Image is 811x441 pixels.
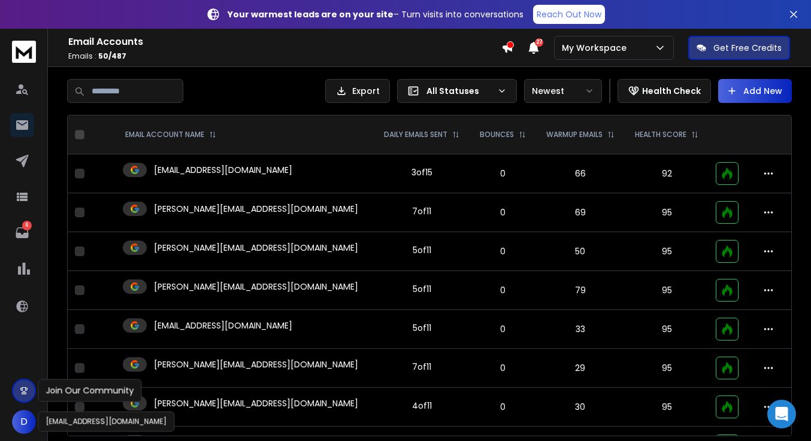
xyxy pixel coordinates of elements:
p: [EMAIL_ADDRESS][DOMAIN_NAME] [154,164,292,176]
td: 95 [625,388,709,427]
a: Reach Out Now [533,5,605,24]
p: 0 [477,245,529,257]
td: 95 [625,271,709,310]
p: Reach Out Now [537,8,601,20]
button: Add New [718,79,792,103]
button: Export [325,79,390,103]
p: 0 [477,206,529,218]
button: Newest [524,79,602,103]
td: 66 [536,154,625,193]
p: 6 [22,221,32,230]
div: [EMAIL_ADDRESS][DOMAIN_NAME] [38,412,175,432]
td: 79 [536,271,625,310]
div: 7 of 11 [412,361,431,373]
strong: Your warmest leads are on your site [228,8,394,20]
td: 29 [536,349,625,388]
p: WARMUP EMAILS [546,130,603,139]
td: 95 [625,349,709,388]
p: 0 [477,323,529,335]
div: 4 of 11 [412,400,432,412]
p: 0 [477,401,529,413]
td: 50 [536,232,625,271]
p: [PERSON_NAME][EMAIL_ADDRESS][DOMAIN_NAME] [154,358,358,370]
p: [EMAIL_ADDRESS][DOMAIN_NAME] [154,320,292,331]
a: 6 [10,221,34,245]
p: Get Free Credits [713,42,782,54]
button: D [12,410,36,434]
span: 27 [535,38,543,47]
td: 33 [536,310,625,349]
button: Get Free Credits [688,36,790,60]
p: All Statuses [426,85,492,97]
img: logo [12,41,36,63]
p: – Turn visits into conversations [228,8,523,20]
span: 50 / 487 [98,51,126,61]
p: HEALTH SCORE [635,130,686,139]
p: My Workspace [562,42,631,54]
td: 30 [536,388,625,427]
div: EMAIL ACCOUNT NAME [125,130,216,139]
h1: Email Accounts [68,35,501,49]
p: BOUNCES [480,130,514,139]
td: 95 [625,193,709,232]
td: 95 [625,310,709,349]
p: Emails : [68,51,501,61]
p: [PERSON_NAME][EMAIL_ADDRESS][DOMAIN_NAME] [154,203,358,215]
p: 0 [477,362,529,374]
p: [PERSON_NAME][EMAIL_ADDRESS][DOMAIN_NAME] [154,242,358,254]
p: 0 [477,168,529,180]
div: 7 of 11 [412,205,431,217]
div: Join Our Community [38,379,142,402]
p: [PERSON_NAME][EMAIL_ADDRESS][DOMAIN_NAME] [154,281,358,293]
td: 95 [625,232,709,271]
div: 5 of 11 [413,244,431,256]
p: 0 [477,284,529,296]
button: Health Check [618,79,711,103]
td: 69 [536,193,625,232]
p: Health Check [642,85,701,97]
td: 92 [625,154,709,193]
div: 3 of 15 [411,166,432,178]
div: Open Intercom Messenger [767,400,796,428]
div: 5 of 11 [413,322,431,334]
p: DAILY EMAILS SENT [384,130,447,139]
p: [PERSON_NAME][EMAIL_ADDRESS][DOMAIN_NAME] [154,397,358,409]
div: 5 of 11 [413,283,431,295]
